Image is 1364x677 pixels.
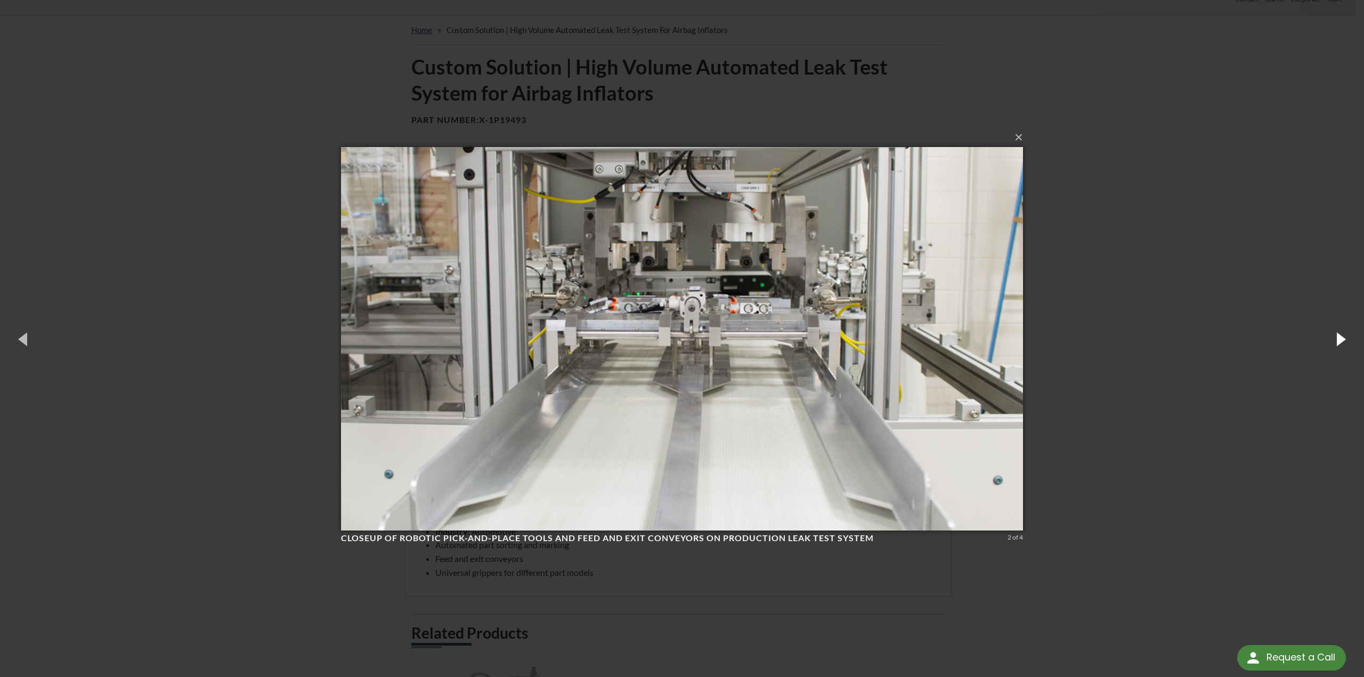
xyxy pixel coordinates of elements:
[1237,645,1346,671] div: Request a Call
[341,533,1004,544] h4: Closeup of robotic pick-and-place tools and feed and exit conveyors on production leak test system
[341,126,1023,552] img: Closeup of robotic pick-and-place tools and feed and exit conveyors on production leak test system
[1316,309,1364,368] button: Next (Right arrow key)
[1266,645,1335,670] div: Request a Call
[344,126,1026,149] button: ×
[1008,533,1023,542] div: 2 of 4
[1245,649,1262,666] img: round button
